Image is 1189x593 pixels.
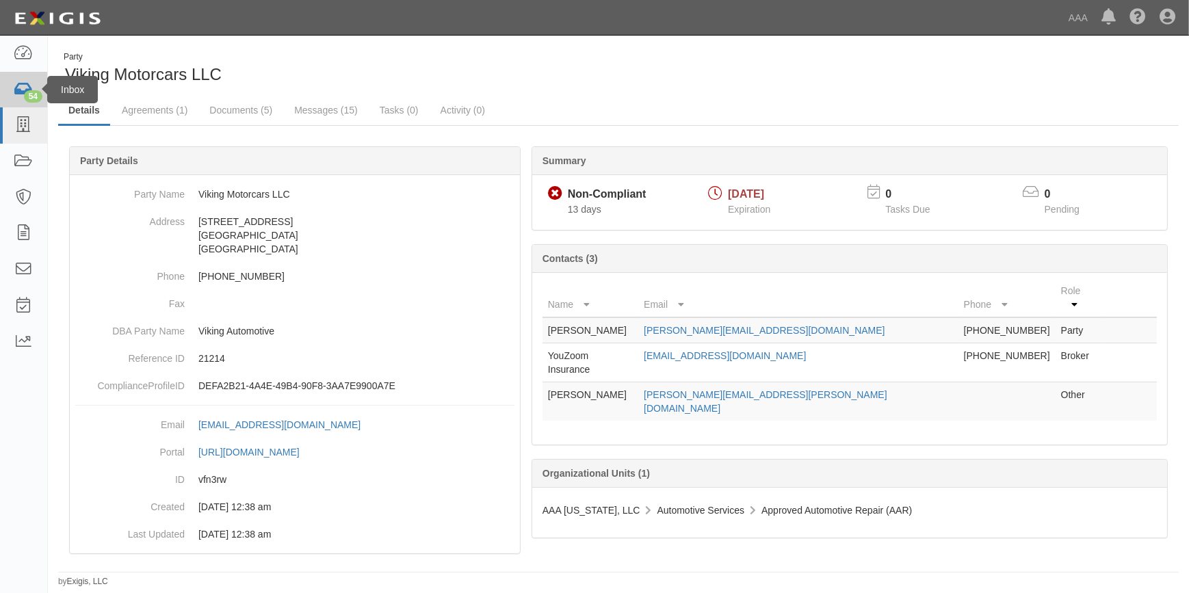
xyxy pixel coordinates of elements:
th: Name [543,278,638,317]
td: Party [1056,317,1102,343]
dd: [PHONE_NUMBER] [75,263,514,290]
a: [EMAIL_ADDRESS][DOMAIN_NAME] [198,419,376,430]
div: 54 [24,90,42,103]
a: [EMAIL_ADDRESS][DOMAIN_NAME] [644,350,806,361]
dt: Portal [75,438,185,459]
th: Role [1056,278,1102,317]
small: by [58,576,108,588]
p: 0 [1045,187,1097,202]
span: Since 09/11/2025 [568,204,601,215]
dt: Email [75,411,185,432]
dt: DBA Party Name [75,317,185,338]
dt: Last Updated [75,520,185,541]
td: [PERSON_NAME] [543,317,638,343]
a: [URL][DOMAIN_NAME] [198,447,315,458]
img: logo-5460c22ac91f19d4615b14bd174203de0afe785f0fc80cf4dbbc73dc1793850b.png [10,6,105,31]
span: Approved Automotive Repair (AAR) [761,505,912,516]
a: Documents (5) [199,96,283,124]
div: Party [64,51,222,63]
td: Other [1056,382,1102,421]
div: Inbox [47,76,98,103]
i: Help Center - Complianz [1129,10,1146,26]
div: Viking Motorcars LLC [58,51,608,86]
td: [PHONE_NUMBER] [958,343,1056,382]
b: Party Details [80,155,138,166]
dd: vfn3rw [75,466,514,493]
a: Messages (15) [284,96,368,124]
span: Viking Motorcars LLC [65,65,222,83]
th: Phone [958,278,1056,317]
dt: Created [75,493,185,514]
dt: Phone [75,263,185,283]
td: [PHONE_NUMBER] [958,317,1056,343]
div: Non-Compliant [568,187,646,202]
p: Viking Automotive [198,324,514,338]
dt: ComplianceProfileID [75,372,185,393]
span: Automotive Services [657,505,745,516]
a: [PERSON_NAME][EMAIL_ADDRESS][PERSON_NAME][DOMAIN_NAME] [644,389,887,414]
dd: Viking Motorcars LLC [75,181,514,208]
dt: ID [75,466,185,486]
a: [PERSON_NAME][EMAIL_ADDRESS][DOMAIN_NAME] [644,325,885,336]
td: Broker [1056,343,1102,382]
dt: Fax [75,290,185,311]
dt: Reference ID [75,345,185,365]
div: [EMAIL_ADDRESS][DOMAIN_NAME] [198,418,361,432]
a: AAA [1062,4,1095,31]
b: Contacts (3) [543,253,598,264]
dt: Party Name [75,181,185,201]
dd: [STREET_ADDRESS] [GEOGRAPHIC_DATA] [GEOGRAPHIC_DATA] [75,208,514,263]
th: Email [638,278,958,317]
dd: 03/10/2023 12:38 am [75,493,514,520]
a: Activity (0) [430,96,495,124]
span: Expiration [728,204,770,215]
a: Details [58,96,110,126]
p: 21214 [198,352,514,365]
dt: Address [75,208,185,228]
b: Summary [543,155,586,166]
span: AAA [US_STATE], LLC [543,505,640,516]
a: Agreements (1) [112,96,198,124]
p: 0 [885,187,947,202]
a: Tasks (0) [369,96,429,124]
b: Organizational Units (1) [543,468,650,479]
span: Pending [1045,204,1080,215]
dd: 03/10/2023 12:38 am [75,520,514,548]
span: Tasks Due [885,204,930,215]
a: Exigis, LLC [67,577,108,586]
p: DEFA2B21-4A4E-49B4-90F8-3AA7E9900A7E [198,379,514,393]
span: [DATE] [728,188,764,200]
td: [PERSON_NAME] [543,382,638,421]
td: YouZoom Insurance [543,343,638,382]
i: Non-Compliant [548,187,562,201]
